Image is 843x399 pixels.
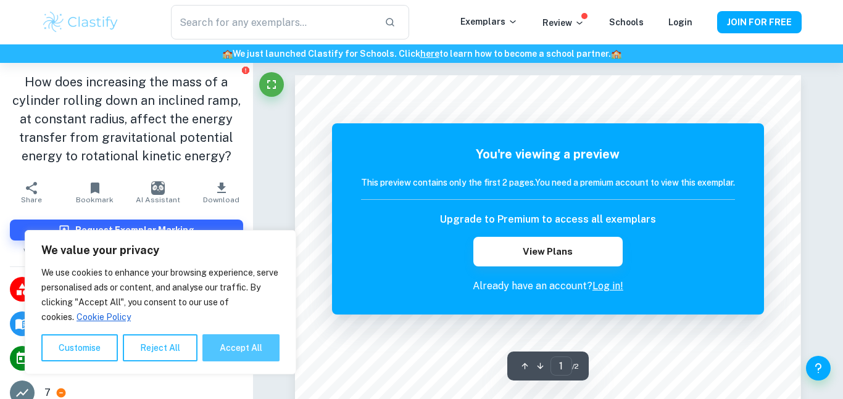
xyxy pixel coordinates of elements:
button: Bookmark [63,175,126,210]
h6: Request Exemplar Marking [75,223,194,237]
button: AI Assistant [127,175,189,210]
p: Exemplars [460,15,518,28]
button: Accept All [202,334,280,361]
span: 🏫 [611,49,621,59]
button: Reject All [123,334,197,361]
h6: Upgrade to Premium to access all exemplars [440,212,656,227]
button: View Plans [473,237,623,266]
a: Schools [609,17,644,27]
img: AI Assistant [151,181,165,195]
h5: You're viewing a preview [361,145,735,163]
span: Share [21,195,42,204]
button: Download [189,175,252,210]
span: AI Assistant [136,195,180,204]
img: Clastify logo [41,10,120,35]
h1: How does increasing the mass of a cylinder rolling down an inclined ramp, at constant radius, aff... [10,73,243,165]
span: 🏫 [222,49,233,59]
span: We prioritize exemplars based on the number of requests [23,241,230,257]
button: Customise [41,334,118,361]
button: JOIN FOR FREE [717,11,802,33]
button: Help and Feedback [806,356,831,380]
p: Review [542,16,584,30]
input: Search for any exemplars... [171,5,375,39]
span: / 2 [572,361,579,372]
a: Cookie Policy [76,311,131,323]
a: Log in! [592,280,623,292]
p: We value your privacy [41,243,280,258]
button: Report issue [241,65,251,75]
button: Request Exemplar Marking [10,220,243,241]
span: Download [203,195,239,204]
p: Already have an account? [361,279,735,294]
h6: We just launched Clastify for Schools. Click to learn how to become a school partner. [2,47,841,60]
div: We value your privacy [25,230,296,374]
a: here [420,49,439,59]
p: We use cookies to enhance your browsing experience, serve personalised ads or content, and analys... [41,265,280,324]
h6: This preview contains only the first 2 pages. You need a premium account to view this exemplar. [361,176,735,189]
span: Bookmark [76,195,114,204]
a: Login [668,17,692,27]
button: Fullscreen [259,72,284,97]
